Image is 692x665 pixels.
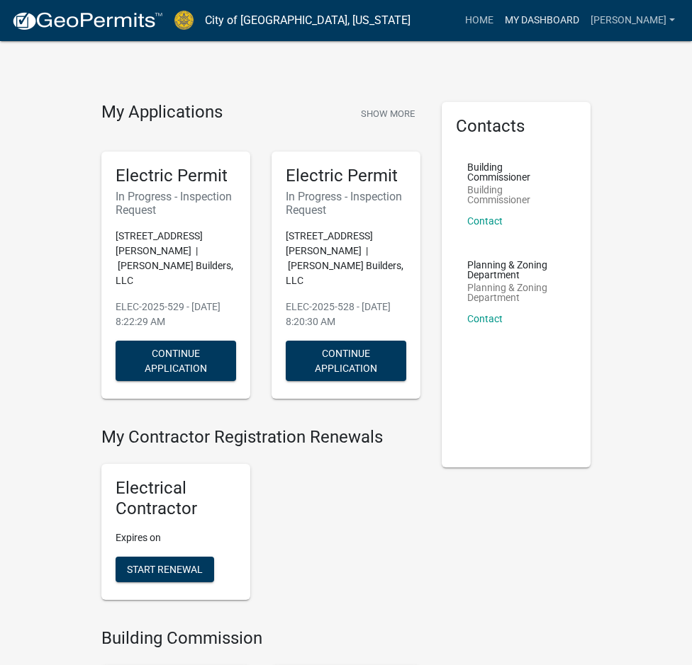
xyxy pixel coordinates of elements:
a: Contact [467,215,503,227]
img: City of Jeffersonville, Indiana [174,11,194,30]
a: Home [459,7,499,34]
button: Show More [355,102,420,125]
p: Planning & Zoning Department [467,283,565,302]
p: Planning & Zoning Department [467,260,565,280]
a: [PERSON_NAME] [585,7,681,34]
span: Start Renewal [127,564,203,575]
p: [STREET_ADDRESS][PERSON_NAME] | [PERSON_NAME] Builders, LLC [286,229,406,288]
h6: In Progress - Inspection Request [286,190,406,217]
h5: Electric Permit [286,166,406,186]
p: Building Commissioner [467,185,565,205]
a: City of [GEOGRAPHIC_DATA], [US_STATE] [205,8,411,33]
button: Start Renewal [116,557,214,582]
h5: Electric Permit [116,166,236,186]
button: Continue Application [286,341,406,381]
p: ELEC-2025-529 - [DATE] 8:22:29 AM [116,300,236,329]
wm-registration-list-section: My Contractor Registration Renewals [101,427,420,611]
button: Continue Application [116,341,236,381]
p: ELEC-2025-528 - [DATE] 8:20:30 AM [286,300,406,329]
h5: Electrical Contractor [116,478,236,519]
h6: In Progress - Inspection Request [116,190,236,217]
h4: My Applications [101,102,223,123]
a: My Dashboard [499,7,585,34]
a: Contact [467,313,503,324]
h4: Building Commission [101,628,420,649]
h5: Contacts [456,116,576,137]
p: Expires on [116,530,236,545]
p: Building Commissioner [467,162,565,182]
h4: My Contractor Registration Renewals [101,427,420,448]
p: [STREET_ADDRESS][PERSON_NAME] | [PERSON_NAME] Builders, LLC [116,229,236,288]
